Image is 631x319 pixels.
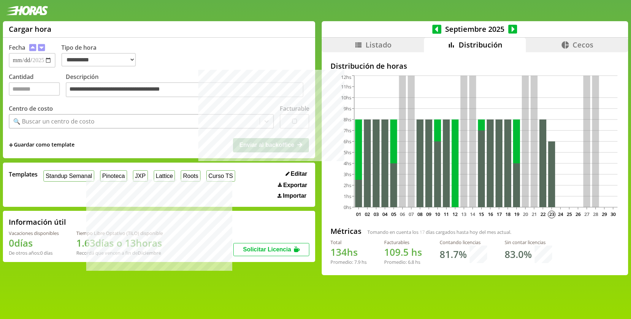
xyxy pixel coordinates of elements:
text: 13 [461,211,466,217]
div: Total [330,239,367,246]
text: 14 [470,211,475,217]
tspan: 11hs [341,83,351,90]
span: Templates [9,170,38,178]
text: 18 [505,211,510,217]
tspan: 1hs [344,193,351,200]
tspan: 2hs [344,182,351,189]
div: Contando licencias [440,239,487,246]
button: Pinoteca [100,170,127,182]
h1: 1.63 días o 13 horas [76,236,163,250]
div: Promedio: hs [384,259,422,265]
button: Lattice [154,170,175,182]
span: Distribución [459,40,502,50]
button: Solicitar Licencia [233,243,309,256]
span: Exportar [283,182,307,189]
button: JXP [133,170,148,182]
span: Listado [366,40,391,50]
text: 03 [374,211,379,217]
h1: hs [330,246,367,259]
tspan: 8hs [344,116,351,123]
span: 134 [330,246,347,259]
span: Tomando en cuenta los días cargados hasta hoy del mes actual. [367,229,511,235]
text: 21 [532,211,537,217]
img: logotipo [6,6,48,15]
span: 109.5 [384,246,409,259]
text: 26 [575,211,581,217]
tspan: 4hs [344,160,351,167]
span: Importar [283,193,306,199]
tspan: 10hs [341,94,351,101]
text: 11 [444,211,449,217]
div: Recordá que vencen a fin de [76,250,163,256]
text: 29 [602,211,607,217]
h1: 0 días [9,236,59,250]
tspan: 12hs [341,74,351,80]
label: Descripción [66,73,309,99]
text: 16 [487,211,493,217]
tspan: 0hs [344,204,351,210]
span: 17 [420,229,425,235]
text: 08 [417,211,422,217]
text: 01 [356,211,361,217]
h1: Cargar hora [9,24,51,34]
text: 19 [514,211,519,217]
div: De otros años: 0 días [9,250,59,256]
button: Curso TS [206,170,235,182]
text: 28 [593,211,598,217]
span: Solicitar Licencia [243,246,291,252]
div: Vacaciones disponibles [9,230,59,236]
text: 23 [549,211,554,217]
tspan: 7hs [344,127,351,134]
label: Cantidad [9,73,66,99]
span: 6.8 [408,259,414,265]
tspan: 3hs [344,171,351,178]
text: 15 [479,211,484,217]
text: 25 [567,211,572,217]
span: +Guardar como template [9,141,74,149]
label: Tipo de hora [61,43,142,68]
span: Septiembre 2025 [441,24,508,34]
label: Fecha [9,43,25,52]
b: Diciembre [138,250,161,256]
text: 20 [523,211,528,217]
h1: hs [384,246,422,259]
span: 7.9 [354,259,360,265]
text: 24 [558,211,563,217]
textarea: Descripción [66,82,303,98]
h1: 83.0 % [505,248,532,261]
text: 04 [382,211,388,217]
button: Standup Semanal [43,170,94,182]
text: 30 [611,211,616,217]
div: Sin contar licencias [505,239,552,246]
span: + [9,141,13,149]
span: Cecos [573,40,593,50]
select: Tipo de hora [61,53,136,67]
text: 17 [496,211,501,217]
div: 🔍 Buscar un centro de costo [13,117,95,125]
text: 27 [584,211,589,217]
span: Editar [291,171,307,177]
text: 05 [391,211,396,217]
h2: Métricas [330,226,362,236]
text: 06 [400,211,405,217]
button: Exportar [276,182,309,189]
label: Facturable [280,105,309,113]
div: Tiempo Libre Optativo (TiLO) disponible [76,230,163,236]
div: Promedio: hs [330,259,367,265]
text: 12 [452,211,458,217]
h1: 81.7 % [440,248,467,261]
button: Editar [283,170,310,178]
h2: Información útil [9,217,66,227]
input: Cantidad [9,82,60,96]
text: 07 [409,211,414,217]
div: Facturables [384,239,422,246]
text: 10 [435,211,440,217]
text: 02 [365,211,370,217]
tspan: 6hs [344,138,351,145]
button: Roots [181,170,200,182]
tspan: 9hs [344,105,351,112]
tspan: 5hs [344,149,351,156]
text: 22 [540,211,546,217]
h2: Distribución de horas [330,61,619,71]
text: 09 [426,211,431,217]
